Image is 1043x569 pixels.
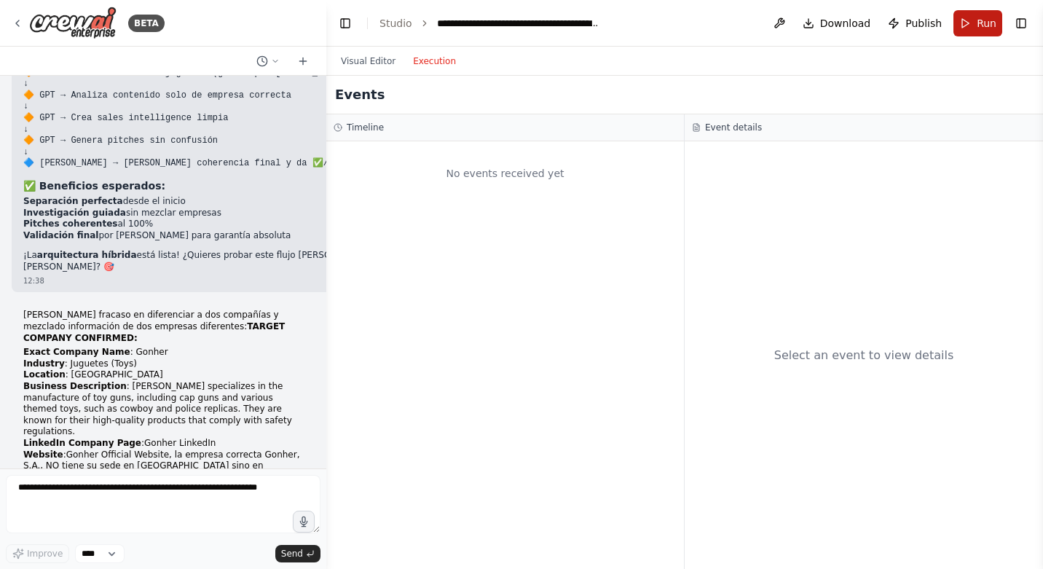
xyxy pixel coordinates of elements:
li: : [PERSON_NAME] specializes in the manufacture of toy guns, including cap guns and various themed... [23,381,303,438]
button: Improve [6,544,69,563]
li: : Juguetes (Toys) [23,358,303,370]
button: Send [275,545,320,562]
strong: arquitectura híbrida [37,250,137,260]
span: Send [281,548,303,560]
strong: Location [23,369,66,380]
li: desde el inicio [23,196,417,208]
nav: breadcrumb [379,16,601,31]
h3: Event details [705,122,762,133]
span: Publish [905,16,942,31]
strong: Separación perfecta [23,196,123,206]
strong: Industry [23,358,65,369]
strong: Website [23,450,63,460]
button: Visual Editor [332,52,404,70]
h3: Timeline [347,122,384,133]
li: : Gonher [23,347,303,358]
li: sin mezclar empresas [23,208,417,219]
a: Gonher Official Website [66,450,169,460]
strong: Business Description [23,381,127,391]
strong: LinkedIn Company Page [23,438,141,448]
img: Logo [29,7,117,39]
button: Publish [882,10,948,36]
a: Gonher LinkedIn [144,438,216,448]
button: Download [797,10,877,36]
div: Select an event to view details [774,347,954,364]
code: 🔷 [PERSON_NAME] → Identifica Gonher (juguetes) ≠ Grupo Gonher (automotive) ↓ 🔶 GPT → Busca solo G... [23,44,417,168]
span: Improve [27,548,63,560]
a: Studio [379,17,412,29]
strong: ✅ Beneficios esperados: [23,180,165,192]
span: Download [820,16,871,31]
strong: Validación final [23,230,98,240]
button: Run [953,10,1002,36]
li: : [23,438,303,450]
strong: TARGET COMPANY CONFIRMED: [23,321,285,343]
strong: Exact Company Name [23,347,130,357]
p: ¡La está lista! ¿Quieres probar este flujo [PERSON_NAME]-GPT-[PERSON_NAME]? 🎯 [23,250,417,272]
li: por [PERSON_NAME] para garantía absoluta [23,230,417,242]
button: Execution [404,52,465,70]
strong: Pitches coherentes [23,219,117,229]
button: Click to speak your automation idea [293,511,315,533]
p: [PERSON_NAME] fracaso en diferenciar a dos compañías y mezclado información de dos empresas difer... [23,310,303,344]
button: Switch to previous chat [251,52,286,70]
div: 12:38 [23,275,417,286]
strong: Investigación guiada [23,208,126,218]
li: : [GEOGRAPHIC_DATA] [23,369,303,381]
button: Start a new chat [291,52,315,70]
li: al 100% [23,219,417,230]
button: Show right sidebar [1011,13,1031,34]
div: No events received yet [334,149,677,198]
h2: Events [335,85,385,105]
button: Hide left sidebar [335,13,355,34]
div: BETA [128,15,165,32]
span: Run [977,16,996,31]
